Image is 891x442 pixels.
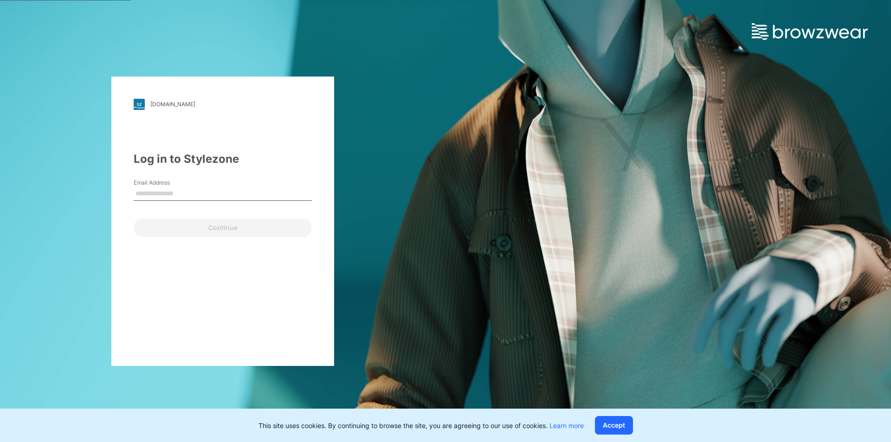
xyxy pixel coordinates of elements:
a: Learn more [549,422,584,429]
p: This site uses cookies. By continuing to browse the site, you are agreeing to our use of cookies. [258,421,584,430]
img: browzwear-logo.e42bd6dac1945053ebaf764b6aa21510.svg [752,23,868,40]
a: [DOMAIN_NAME] [134,99,312,110]
button: Accept [595,416,633,435]
img: stylezone-logo.562084cfcfab977791bfbf7441f1a819.svg [134,99,145,110]
div: Log in to Stylezone [134,151,312,167]
label: Email Address [134,179,199,187]
div: [DOMAIN_NAME] [150,101,195,108]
